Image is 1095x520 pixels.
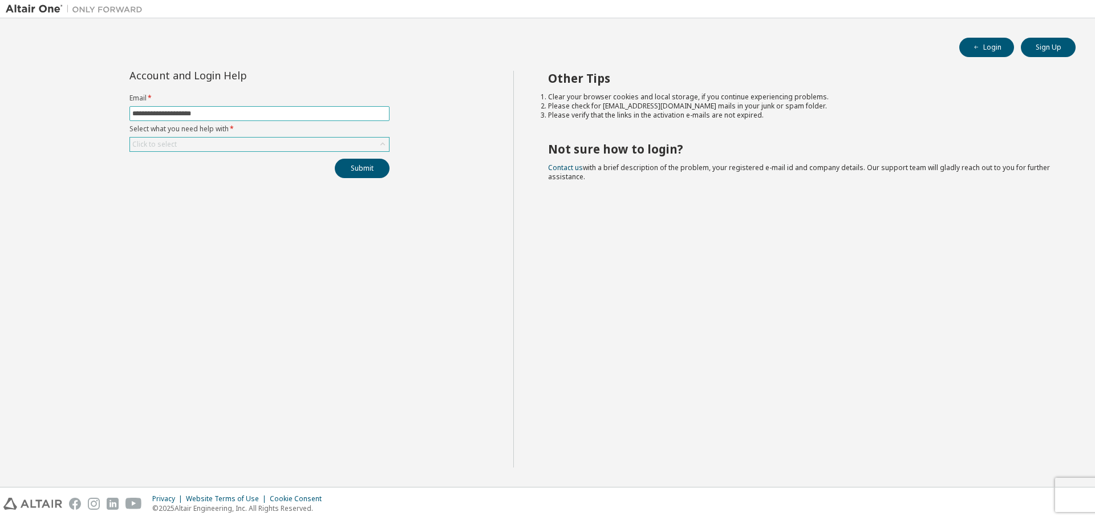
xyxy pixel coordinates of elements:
[69,498,81,510] img: facebook.svg
[548,71,1056,86] h2: Other Tips
[129,71,338,80] div: Account and Login Help
[152,503,328,513] p: © 2025 Altair Engineering, Inc. All Rights Reserved.
[548,111,1056,120] li: Please verify that the links in the activation e-mails are not expired.
[548,92,1056,102] li: Clear your browser cookies and local storage, if you continue experiencing problems.
[270,494,328,503] div: Cookie Consent
[186,494,270,503] div: Website Terms of Use
[1021,38,1076,57] button: Sign Up
[132,140,177,149] div: Click to select
[548,142,1056,156] h2: Not sure how to login?
[152,494,186,503] div: Privacy
[129,94,390,103] label: Email
[548,102,1056,111] li: Please check for [EMAIL_ADDRESS][DOMAIN_NAME] mails in your junk or spam folder.
[107,498,119,510] img: linkedin.svg
[335,159,390,178] button: Submit
[130,138,389,151] div: Click to select
[548,163,583,172] a: Contact us
[6,3,148,15] img: Altair One
[3,498,62,510] img: altair_logo.svg
[125,498,142,510] img: youtube.svg
[129,124,390,134] label: Select what you need help with
[548,163,1050,182] span: with a brief description of the problem, your registered e-mail id and company details. Our suppo...
[959,38,1014,57] button: Login
[88,498,100,510] img: instagram.svg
